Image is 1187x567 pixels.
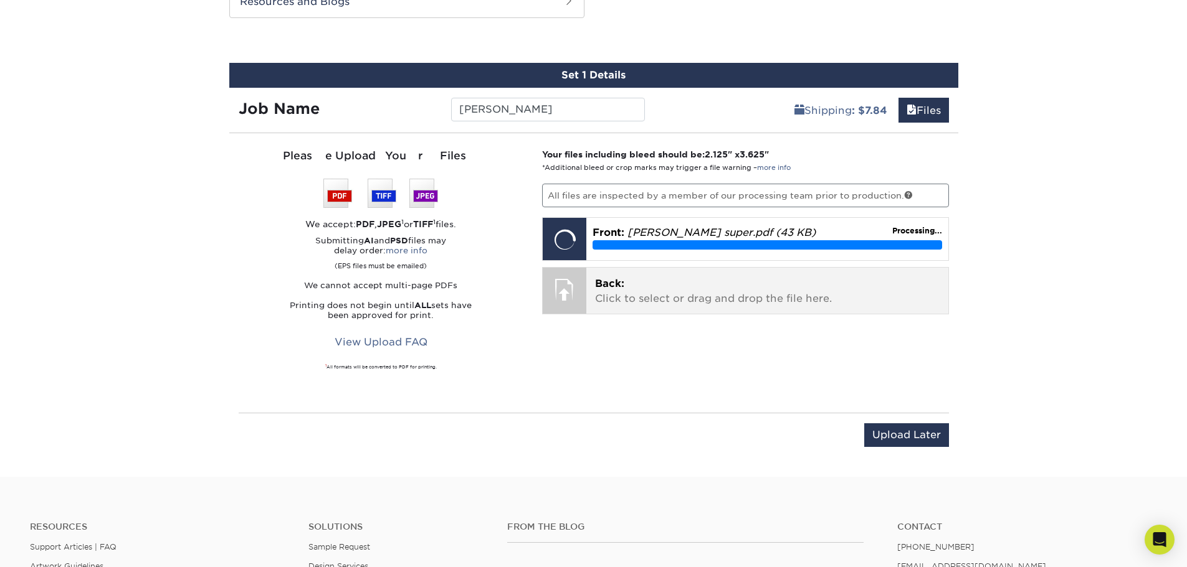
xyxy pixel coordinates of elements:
small: *Additional bleed or crop marks may trigger a file warning – [542,164,791,172]
span: 2.125 [705,149,728,159]
strong: Your files including bleed should be: " x " [542,149,769,159]
span: files [907,105,917,116]
p: Click to select or drag and drop the file here. [595,276,940,306]
a: View Upload FAQ [327,330,436,354]
small: (EPS files must be emailed) [335,256,427,271]
h4: Resources [30,522,290,532]
a: Files [899,98,949,123]
strong: JPEG [377,219,401,229]
p: We cannot accept multi-page PDFs [239,281,524,291]
div: We accept: , or files. [239,218,524,230]
h4: Solutions [308,522,489,532]
span: Back: [595,278,624,289]
span: 3.625 [740,149,765,159]
strong: ALL [414,301,431,310]
p: Printing does not begin until sets have been approved for print. [239,301,524,321]
h4: From the Blog [507,522,864,532]
input: Enter a job name [451,98,645,121]
a: Contact [897,522,1157,532]
strong: TIFF [413,219,433,229]
strong: PSD [390,236,408,245]
sup: 1 [401,218,404,225]
strong: PDF [356,219,374,229]
a: Shipping: $7.84 [786,98,895,123]
span: shipping [794,105,804,116]
b: : $7.84 [852,105,887,116]
div: Please Upload Your Files [239,148,524,164]
sup: 1 [433,218,436,225]
input: Upload Later [864,423,949,447]
em: [PERSON_NAME] super.pdf (43 KB) [627,227,816,238]
a: more info [386,246,427,255]
strong: Job Name [239,100,320,118]
a: more info [757,164,791,172]
div: All formats will be converted to PDF for printing. [239,364,524,370]
div: Open Intercom Messenger [1145,525,1175,555]
a: Sample Request [308,542,370,551]
p: All files are inspected by a member of our processing team prior to production. [542,184,949,207]
div: Set 1 Details [229,63,958,88]
sup: 1 [325,363,327,367]
a: [PHONE_NUMBER] [897,542,975,551]
img: We accept: PSD, TIFF, or JPEG (JPG) [323,179,438,208]
span: Front: [593,227,624,238]
p: Submitting and files may delay order: [239,236,524,271]
strong: AI [364,236,374,245]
